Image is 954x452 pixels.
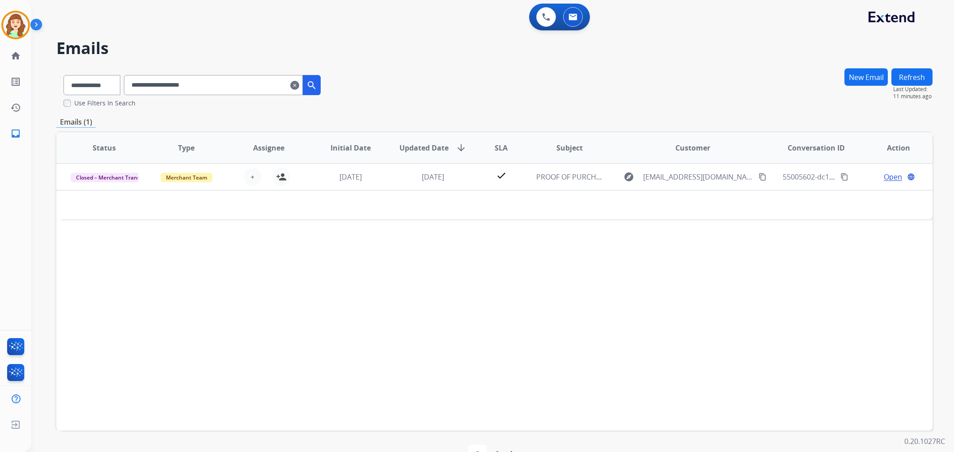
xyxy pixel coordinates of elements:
[456,142,466,153] mat-icon: arrow_downward
[93,142,116,153] span: Status
[339,172,362,182] span: [DATE]
[161,173,212,182] span: Merchant Team
[71,173,153,182] span: Closed – Merchant Transfer
[893,86,933,93] span: Last Updated:
[331,142,371,153] span: Initial Date
[56,39,933,57] h2: Emails
[56,117,96,128] p: Emails (1)
[675,142,710,153] span: Customer
[759,173,767,181] mat-icon: content_copy
[496,170,507,181] mat-icon: check
[623,172,634,182] mat-icon: explore
[306,80,317,91] mat-icon: search
[495,142,508,153] span: SLA
[276,172,287,182] mat-icon: person_add
[788,142,845,153] span: Conversation ID
[74,99,136,108] label: Use Filters In Search
[850,132,933,163] th: Action
[422,172,444,182] span: [DATE]
[244,168,262,186] button: +
[891,68,933,86] button: Refresh
[844,68,888,86] button: New Email
[10,50,21,61] mat-icon: home
[178,142,195,153] span: Type
[3,13,28,38] img: avatar
[10,76,21,87] mat-icon: list_alt
[556,142,583,153] span: Subject
[907,173,915,181] mat-icon: language
[783,172,922,182] span: 55005602-dc12-4829-a4d0-16593bb704d9
[399,142,449,153] span: Updated Date
[10,128,21,139] mat-icon: inbox
[253,142,284,153] span: Assignee
[884,172,902,182] span: Open
[904,436,945,447] p: 0.20.1027RC
[536,172,609,182] span: PROOF OF PURCHASE
[893,93,933,100] span: 11 minutes ago
[290,80,299,91] mat-icon: clear
[250,172,254,182] span: +
[840,173,848,181] mat-icon: content_copy
[10,102,21,113] mat-icon: history
[643,172,753,182] span: [EMAIL_ADDRESS][DOMAIN_NAME]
